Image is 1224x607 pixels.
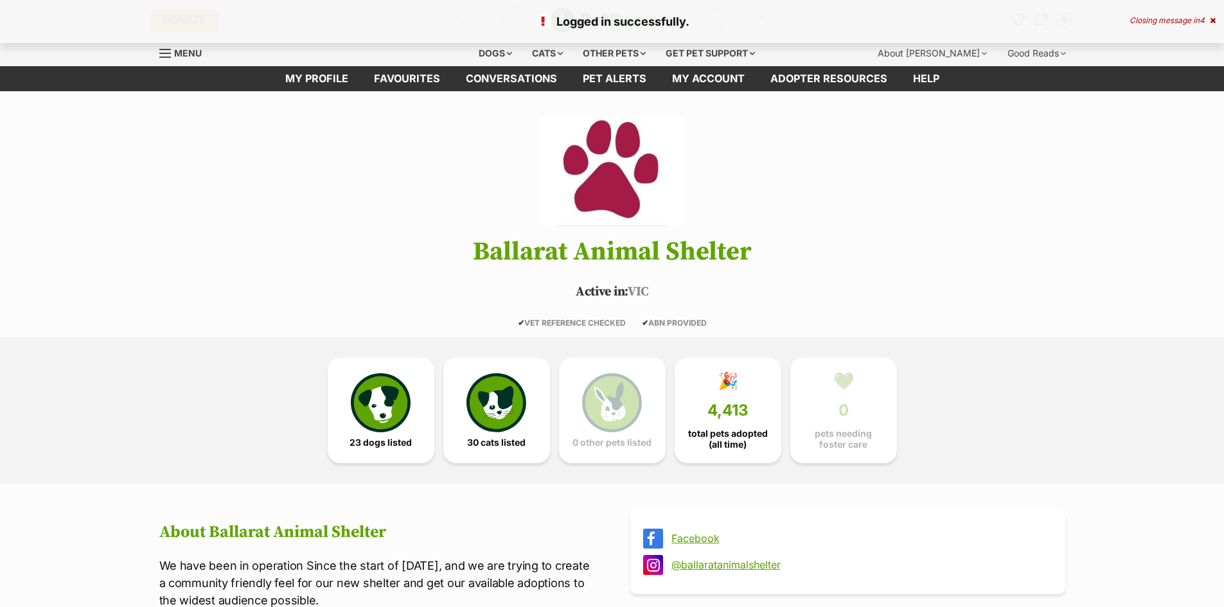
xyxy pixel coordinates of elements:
a: Facebook [671,532,1047,544]
a: Favourites [361,66,453,91]
span: 4,413 [707,401,749,419]
a: 💚 0 pets needing foster care [790,358,897,463]
a: Pet alerts [570,66,659,91]
div: Get pet support [657,40,764,66]
span: Active in: [576,284,628,300]
a: 0 other pets listed [559,358,666,463]
a: @ballaratanimalshelter [671,559,1047,570]
span: pets needing foster care [801,428,886,449]
span: Menu [174,48,202,58]
a: 23 dogs listed [328,358,434,463]
a: conversations [453,66,570,91]
img: bunny-icon-b786713a4a21a2fe6d13e954f4cb29d131f1b31f8a74b52ca2c6d2999bc34bbe.svg [582,373,641,432]
div: Other pets [574,40,655,66]
a: Help [900,66,952,91]
a: Adopter resources [758,66,900,91]
div: Dogs [470,40,521,66]
p: VIC [140,283,1085,302]
div: 🎉 [718,371,738,391]
a: My account [659,66,758,91]
span: VET REFERENCE CHECKED [518,318,626,328]
div: Cats [523,40,572,66]
a: Menu [159,40,211,64]
span: total pets adopted (all time) [686,428,770,449]
img: cat-icon-068c71abf8fe30c970a85cd354bc8e23425d12f6e8612795f06af48be43a487a.svg [466,373,526,432]
icon: ✔ [518,318,524,328]
icon: ✔ [642,318,648,328]
span: ABN PROVIDED [642,318,707,328]
a: My profile [272,66,361,91]
h2: About Ballarat Animal Shelter [159,523,594,542]
a: 🎉 4,413 total pets adopted (all time) [675,358,781,463]
div: Good Reads [998,40,1075,66]
div: 💚 [833,371,854,391]
a: 30 cats listed [443,358,550,463]
img: Ballarat Animal Shelter [538,117,685,226]
span: 23 dogs listed [350,437,412,448]
span: 0 [838,401,849,419]
div: About [PERSON_NAME] [869,40,996,66]
img: petrescue-icon-eee76f85a60ef55c4a1927667547b313a7c0e82042636edf73dce9c88f694885.svg [351,373,410,432]
h1: Ballarat Animal Shelter [140,238,1085,266]
span: 30 cats listed [467,437,526,448]
span: 0 other pets listed [572,437,652,448]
